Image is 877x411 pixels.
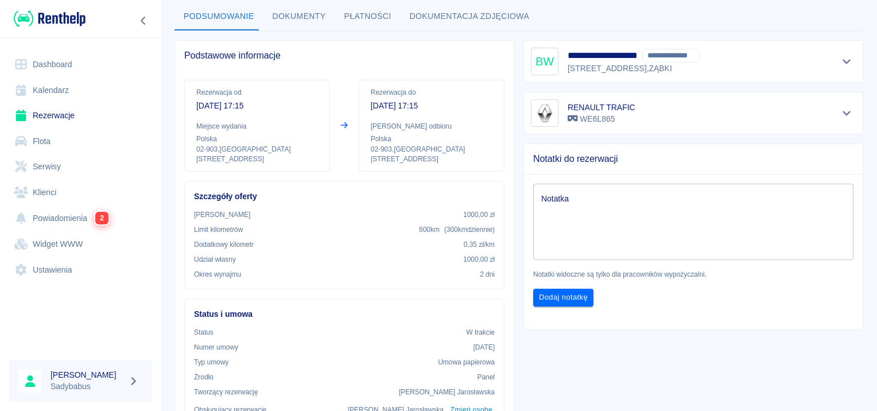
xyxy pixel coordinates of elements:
span: 2 [95,212,108,224]
p: WE6L865 [568,113,635,125]
p: Żrodło [194,372,214,382]
p: Sadybabus [51,381,124,393]
a: Dashboard [9,52,152,77]
p: 1000,00 zł [463,210,495,220]
span: Notatki do rezerwacji [533,153,853,165]
p: 600 km [419,224,495,235]
p: [DATE] [473,342,495,352]
p: [STREET_ADDRESS] [371,154,492,164]
p: Panel [478,372,495,382]
p: [PERSON_NAME] odbioru [371,121,492,131]
p: Typ umowy [194,357,228,367]
button: Podsumowanie [174,3,263,30]
img: Image [533,102,556,125]
h6: Szczegóły oferty [194,191,495,203]
button: Pokaż szczegóły [837,53,856,69]
p: 1000,00 zł [463,254,495,265]
p: [PERSON_NAME] [194,210,250,220]
a: Kalendarz [9,77,152,103]
p: Limit kilometrów [194,224,243,235]
p: [STREET_ADDRESS] [196,154,318,164]
h6: [PERSON_NAME] [51,369,124,381]
a: Rezerwacje [9,103,152,129]
p: Numer umowy [194,342,238,352]
p: Udział własny [194,254,236,265]
p: 02-903 , [GEOGRAPHIC_DATA] [371,144,492,154]
a: Powiadomienia2 [9,205,152,231]
p: Dodatkowy kilometr [194,239,254,250]
a: Serwisy [9,154,152,180]
p: W trakcie [466,327,495,338]
p: Polska [196,134,318,144]
p: [DATE] 17:15 [371,100,492,112]
button: Dokumentacja zdjęciowa [401,3,539,30]
button: Pokaż szczegóły [837,105,856,121]
h6: RENAULT TRAFIC [568,102,635,113]
p: [DATE] 17:15 [196,100,318,112]
p: Status [194,327,214,338]
img: Renthelp logo [14,9,86,28]
div: BW [531,48,558,75]
p: [STREET_ADDRESS] , ZĄBKI [568,63,722,75]
a: Ustawienia [9,257,152,283]
p: 02-903 , [GEOGRAPHIC_DATA] [196,144,318,154]
p: Miejsce wydania [196,121,318,131]
a: Flota [9,129,152,154]
button: Dodaj notatkę [533,289,593,307]
p: Tworzący rezerwację [194,387,258,397]
button: Dokumenty [263,3,335,30]
p: Polska [371,134,492,144]
p: Rezerwacja do [371,87,492,98]
a: Renthelp logo [9,9,86,28]
p: 0,35 zł /km [464,239,495,250]
p: 2 dni [480,269,495,280]
button: Zwiń nawigację [135,13,152,28]
span: Podstawowe informacje [184,50,505,61]
a: Widget WWW [9,231,152,257]
span: ( 300 km dziennie ) [444,226,495,234]
p: Umowa papierowa [438,357,495,367]
p: Notatki widoczne są tylko dla pracowników wypożyczalni. [533,269,853,280]
h6: Status i umowa [194,308,495,320]
p: Rezerwacja od [196,87,318,98]
p: Okres wynajmu [194,269,241,280]
a: Klienci [9,180,152,205]
p: [PERSON_NAME] Jarosławska [399,387,495,397]
button: Płatności [335,3,401,30]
